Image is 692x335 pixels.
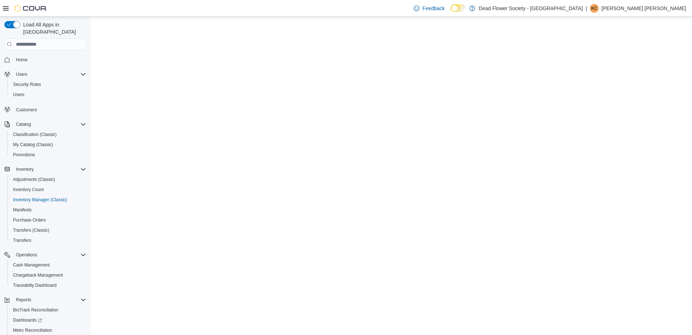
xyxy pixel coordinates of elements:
[7,305,89,315] button: BioTrack Reconciliation
[13,165,37,174] button: Inventory
[10,306,86,314] span: BioTrack Reconciliation
[10,306,61,314] a: BioTrack Reconciliation
[13,207,31,213] span: Manifests
[10,206,86,214] span: Manifests
[7,185,89,195] button: Inventory Count
[10,150,86,159] span: Promotions
[10,226,86,235] span: Transfers (Classic)
[13,187,44,193] span: Inventory Count
[10,226,52,235] a: Transfers (Classic)
[10,316,86,324] span: Dashboards
[10,271,86,280] span: Chargeback Management
[16,166,34,172] span: Inventory
[16,57,28,63] span: Home
[13,142,53,148] span: My Catalog (Classic)
[10,80,86,89] span: Security Roles
[7,195,89,205] button: Inventory Manager (Classic)
[13,307,58,313] span: BioTrack Reconciliation
[13,177,55,182] span: Adjustments (Classic)
[10,185,47,194] a: Inventory Count
[13,217,46,223] span: Purchase Orders
[10,326,86,335] span: Metrc Reconciliation
[10,261,86,269] span: Cash Management
[7,150,89,160] button: Promotions
[1,250,89,260] button: Operations
[20,21,86,36] span: Load All Apps in [GEOGRAPHIC_DATA]
[13,227,49,233] span: Transfers (Classic)
[7,79,89,90] button: Security Roles
[1,119,89,129] button: Catalog
[16,297,31,303] span: Reports
[10,281,59,290] a: Traceabilty Dashboard
[13,105,86,114] span: Customers
[586,4,587,13] p: |
[13,262,50,268] span: Cash Management
[10,216,86,224] span: Purchase Orders
[10,195,70,204] a: Inventory Manager (Classic)
[13,282,56,288] span: Traceabilty Dashboard
[479,4,583,13] p: Dead Flower Society - [GEOGRAPHIC_DATA]
[10,140,86,149] span: My Catalog (Classic)
[7,260,89,270] button: Cash Management
[7,225,89,235] button: Transfers (Classic)
[13,295,34,304] button: Reports
[10,281,86,290] span: Traceabilty Dashboard
[1,164,89,174] button: Inventory
[10,316,45,324] a: Dashboards
[7,235,89,245] button: Transfers
[1,104,89,115] button: Customers
[13,70,30,79] button: Users
[10,80,44,89] a: Security Roles
[1,69,89,79] button: Users
[16,121,31,127] span: Catalog
[16,107,37,113] span: Customers
[10,195,86,204] span: Inventory Manager (Classic)
[10,236,86,245] span: Transfers
[1,295,89,305] button: Reports
[13,197,67,203] span: Inventory Manager (Classic)
[10,236,34,245] a: Transfers
[13,317,42,323] span: Dashboards
[7,215,89,225] button: Purchase Orders
[16,252,37,258] span: Operations
[422,5,444,12] span: Feedback
[13,70,86,79] span: Users
[7,270,89,280] button: Chargeback Management
[13,165,86,174] span: Inventory
[13,152,35,158] span: Promotions
[10,175,86,184] span: Adjustments (Classic)
[7,280,89,290] button: Traceabilty Dashboard
[10,261,52,269] a: Cash Management
[10,216,49,224] a: Purchase Orders
[10,90,86,99] span: Users
[7,90,89,100] button: Users
[7,140,89,150] button: My Catalog (Classic)
[411,1,447,16] a: Feedback
[13,120,34,129] button: Catalog
[7,174,89,185] button: Adjustments (Classic)
[7,129,89,140] button: Classification (Classic)
[7,315,89,325] a: Dashboards
[10,90,27,99] a: Users
[13,106,40,114] a: Customers
[13,251,86,259] span: Operations
[13,120,86,129] span: Catalog
[13,327,52,333] span: Metrc Reconciliation
[451,4,466,12] input: Dark Mode
[14,5,47,12] img: Cova
[16,71,27,77] span: Users
[13,295,86,304] span: Reports
[13,55,30,64] a: Home
[10,130,86,139] span: Classification (Classic)
[13,251,40,259] button: Operations
[10,150,38,159] a: Promotions
[13,272,63,278] span: Chargeback Management
[1,54,89,65] button: Home
[10,130,60,139] a: Classification (Classic)
[591,4,597,13] span: KC
[13,92,24,98] span: Users
[13,132,57,137] span: Classification (Classic)
[10,206,34,214] a: Manifests
[590,4,599,13] div: Kennedy Calvarese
